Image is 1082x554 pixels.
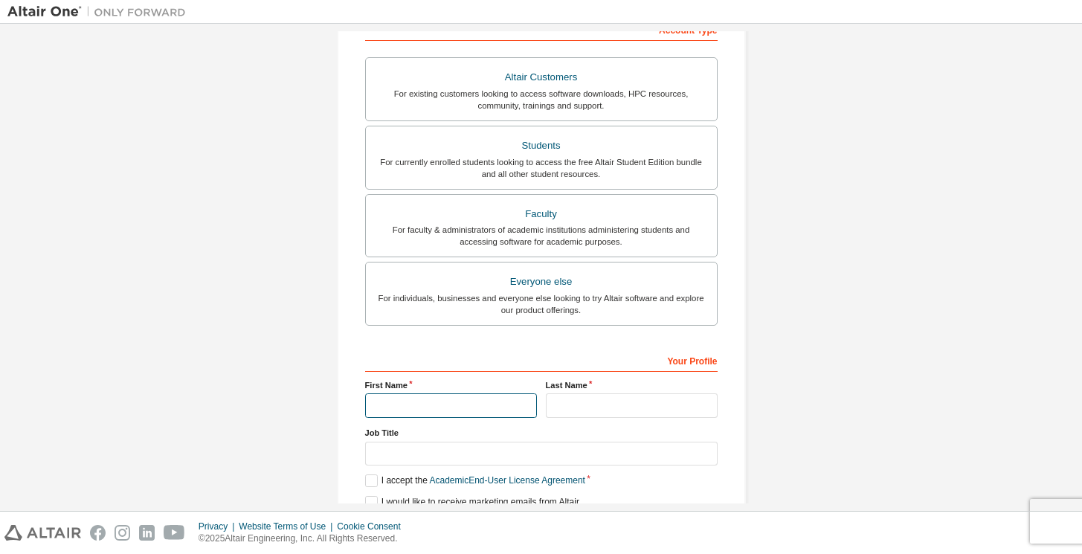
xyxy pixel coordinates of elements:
[375,204,708,225] div: Faculty
[139,525,155,541] img: linkedin.svg
[365,427,718,439] label: Job Title
[375,135,708,156] div: Students
[375,156,708,180] div: For currently enrolled students looking to access the free Altair Student Edition bundle and all ...
[4,525,81,541] img: altair_logo.svg
[375,292,708,316] div: For individuals, businesses and everyone else looking to try Altair software and explore our prod...
[365,496,579,509] label: I would like to receive marketing emails from Altair
[430,475,585,486] a: Academic End-User License Agreement
[365,474,585,487] label: I accept the
[375,67,708,88] div: Altair Customers
[239,521,337,532] div: Website Terms of Use
[337,521,409,532] div: Cookie Consent
[375,224,708,248] div: For faculty & administrators of academic institutions administering students and accessing softwa...
[375,271,708,292] div: Everyone else
[199,521,239,532] div: Privacy
[164,525,185,541] img: youtube.svg
[375,88,708,112] div: For existing customers looking to access software downloads, HPC resources, community, trainings ...
[365,348,718,372] div: Your Profile
[115,525,130,541] img: instagram.svg
[199,532,410,545] p: © 2025 Altair Engineering, Inc. All Rights Reserved.
[7,4,193,19] img: Altair One
[546,379,718,391] label: Last Name
[90,525,106,541] img: facebook.svg
[365,379,537,391] label: First Name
